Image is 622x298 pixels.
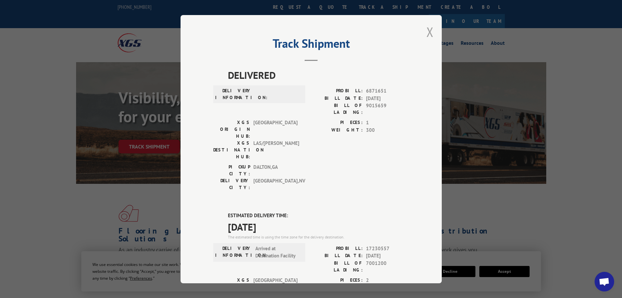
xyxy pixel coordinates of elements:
span: DALTON , GA [253,164,297,177]
span: 9015659 [366,102,409,116]
label: BILL OF LADING: [311,259,363,273]
span: [DATE] [366,252,409,260]
label: XGS ORIGIN HUB: [213,119,250,140]
label: BILL DATE: [311,252,363,260]
span: 17230557 [366,245,409,252]
label: PIECES: [311,276,363,284]
label: DELIVERY INFORMATION: [215,87,252,101]
span: [DATE] [228,219,409,234]
label: BILL OF LADING: [311,102,363,116]
label: XGS ORIGIN HUB: [213,276,250,297]
span: [GEOGRAPHIC_DATA] [253,276,297,297]
span: [GEOGRAPHIC_DATA] , NV [253,177,297,191]
label: PICKUP CITY: [213,164,250,177]
label: PIECES: [311,119,363,127]
span: 6871651 [366,87,409,95]
span: [GEOGRAPHIC_DATA] [253,119,297,140]
label: XGS DESTINATION HUB: [213,140,250,160]
span: DELIVERED [228,68,409,82]
span: 2 [366,276,409,284]
span: LAS/[PERSON_NAME] [253,140,297,160]
button: Close modal [426,23,434,41]
div: Open chat [595,272,614,291]
span: 7001200 [366,259,409,273]
label: DELIVERY CITY: [213,177,250,191]
span: 300 [366,126,409,134]
label: WEIGHT: [311,126,363,134]
span: Arrived at Destination Facility [255,245,299,259]
label: PROBILL: [311,245,363,252]
h2: Track Shipment [213,39,409,51]
div: The estimated time is using the time zone for the delivery destination. [228,234,409,240]
label: BILL DATE: [311,95,363,102]
span: 1 [366,119,409,127]
label: ESTIMATED DELIVERY TIME: [228,212,409,219]
span: [DATE] [366,95,409,102]
label: DELIVERY INFORMATION: [215,245,252,259]
label: PROBILL: [311,87,363,95]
